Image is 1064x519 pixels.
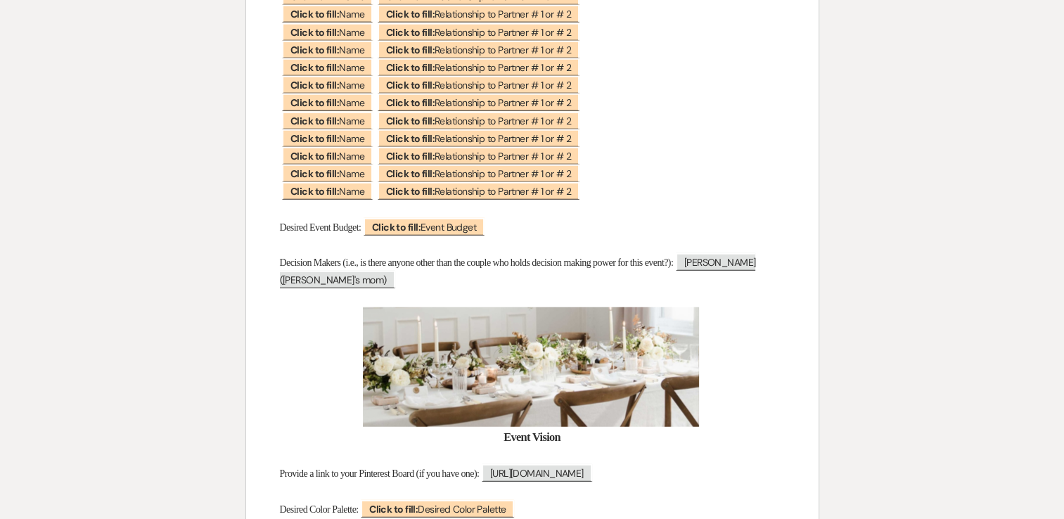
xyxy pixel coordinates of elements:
[282,41,373,58] span: Name
[482,464,592,482] span: [URL][DOMAIN_NAME]
[504,430,560,444] strong: Event Vision
[282,58,373,76] span: Name
[282,76,373,94] span: Name
[378,182,579,200] span: Relationship to Partner # 1 or # 2
[282,182,373,200] span: Name
[369,503,418,515] b: Click to fill:
[378,41,579,58] span: Relationship to Partner # 1 or # 2
[386,185,435,198] b: Click to fill:
[282,5,373,23] span: Name
[378,165,579,182] span: Relationship to Partner # 1 or # 2
[280,468,480,479] span: Provide a link to your Pinterest Board (if you have one):
[378,5,579,23] span: Relationship to Partner # 1 or # 2
[363,307,699,427] img: Screen Shot 2023-12-14 at 2.28.47 PM.png
[290,185,339,198] b: Click to fill:
[386,167,435,180] b: Click to fill:
[282,165,373,182] span: Name
[378,147,579,165] span: Relationship to Partner # 1 or # 2
[290,61,339,74] b: Click to fill:
[386,8,435,20] b: Click to fill:
[290,150,339,162] b: Click to fill:
[386,150,435,162] b: Click to fill:
[386,44,435,56] b: Click to fill:
[280,504,359,515] span: Desired Color Palette:
[290,44,339,56] b: Click to fill:
[282,94,373,111] span: Name
[378,76,579,94] span: Relationship to Partner # 1 or # 2
[290,26,339,39] b: Click to fill:
[282,129,373,147] span: Name
[282,23,373,41] span: Name
[378,94,579,111] span: Relationship to Partner # 1 or # 2
[386,132,435,145] b: Click to fill:
[290,8,339,20] b: Click to fill:
[280,253,756,288] span: [PERSON_NAME] ([PERSON_NAME]'s mom)
[361,500,514,518] span: Desired Color Palette
[378,23,579,41] span: Relationship to Partner # 1 or # 2
[290,167,339,180] b: Click to fill:
[378,129,579,147] span: Relationship to Partner # 1 or # 2
[282,147,373,165] span: Name
[386,79,435,91] b: Click to fill:
[290,79,339,91] b: Click to fill:
[290,115,339,127] b: Click to fill:
[290,96,339,109] b: Click to fill:
[378,112,579,129] span: Relationship to Partner # 1 or # 2
[386,115,435,127] b: Click to fill:
[280,222,361,233] span: Desired Event Budget:
[372,221,421,233] b: Click to fill:
[290,132,339,145] b: Click to fill:
[280,257,674,268] span: Decision Makers (i.e., is there anyone other than the couple who holds decision making power for ...
[282,112,373,129] span: Name
[386,26,435,39] b: Click to fill:
[386,61,435,74] b: Click to fill:
[378,58,579,76] span: Relationship to Partner # 1 or # 2
[386,96,435,109] b: Click to fill:
[364,218,485,236] span: Event Budget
